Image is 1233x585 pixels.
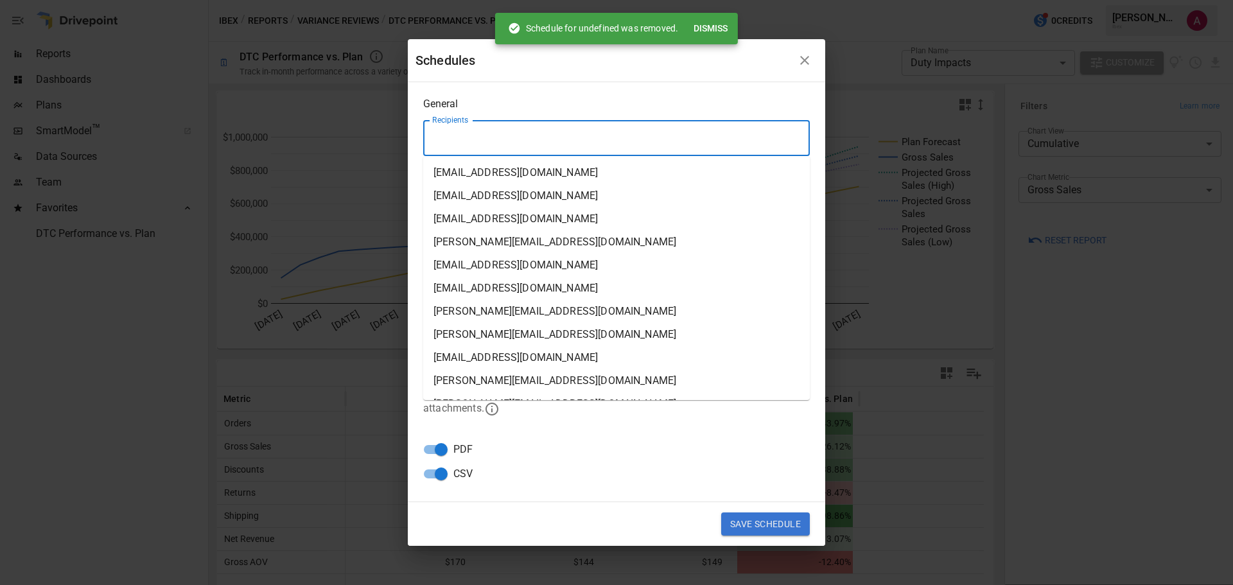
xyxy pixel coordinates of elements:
li: [PERSON_NAME][EMAIL_ADDRESS][DOMAIN_NAME] [423,300,810,323]
div: Schedule for undefined was removed. [508,17,678,40]
div: Schedules [415,50,792,71]
button: Dismiss [688,17,733,40]
div: General [423,98,810,110]
p: The values you selected in the report control filters will be used to generate the attachments. [423,385,810,417]
li: [PERSON_NAME][EMAIL_ADDRESS][DOMAIN_NAME] [423,231,810,254]
span: CSV [453,466,473,482]
li: [EMAIL_ADDRESS][DOMAIN_NAME] [423,161,810,184]
li: [EMAIL_ADDRESS][DOMAIN_NAME] [423,184,810,207]
li: [PERSON_NAME][EMAIL_ADDRESS][DOMAIN_NAME] [423,323,810,346]
li: [EMAIL_ADDRESS][DOMAIN_NAME] [423,207,810,231]
label: Recipients [432,114,468,125]
span: PDF [453,442,473,457]
li: [EMAIL_ADDRESS][DOMAIN_NAME] [423,254,810,277]
li: [PERSON_NAME][EMAIL_ADDRESS][DOMAIN_NAME] [423,392,810,415]
li: [EMAIL_ADDRESS][DOMAIN_NAME] [423,277,810,300]
li: [PERSON_NAME][EMAIL_ADDRESS][DOMAIN_NAME] [423,369,810,392]
li: [EMAIL_ADDRESS][DOMAIN_NAME] [423,346,810,369]
button: Save Schedule [721,512,810,536]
